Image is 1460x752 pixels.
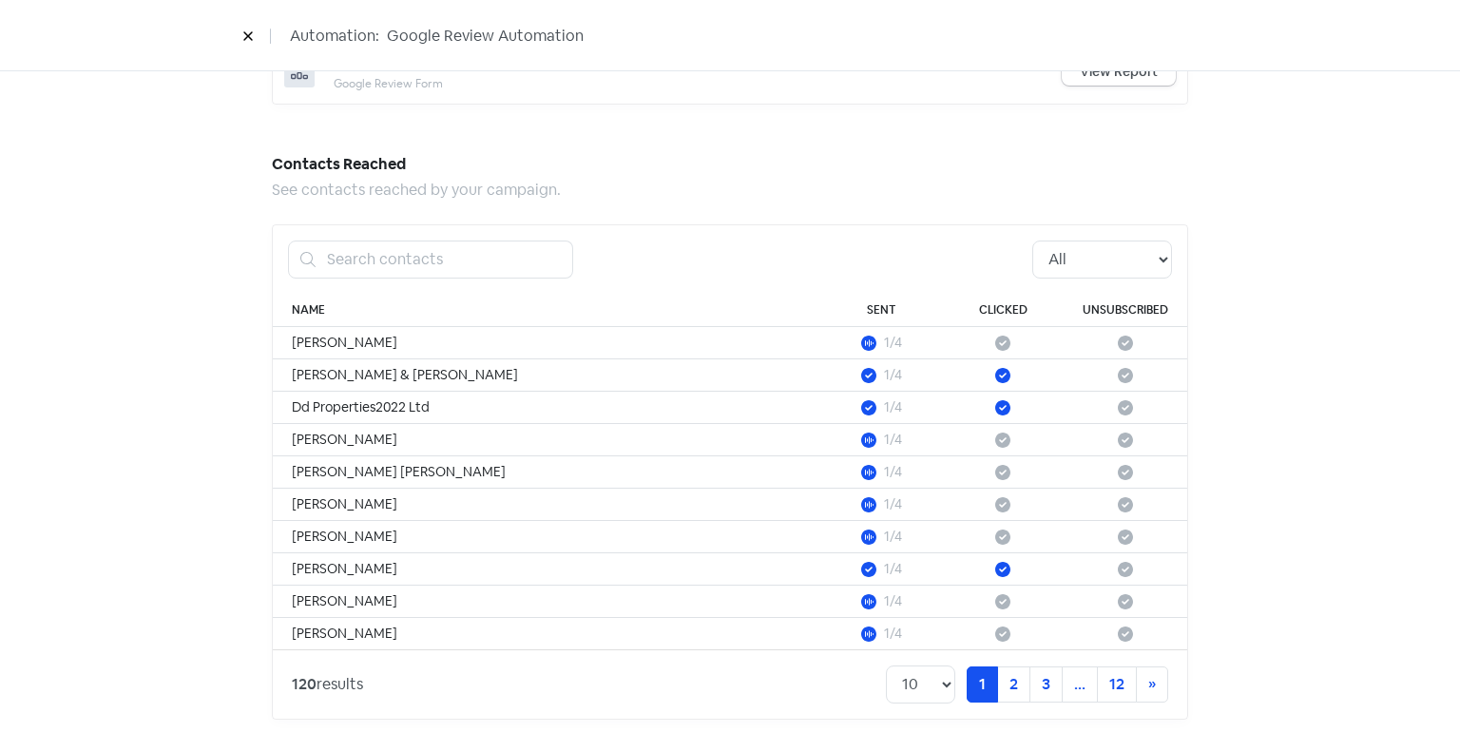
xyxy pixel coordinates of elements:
div: 1/4 [884,462,902,482]
strong: 120 [292,674,317,694]
a: 2 [997,666,1030,703]
td: [PERSON_NAME] [273,488,820,520]
a: 3 [1029,666,1063,703]
div: See contacts reached by your campaign. [272,179,1188,202]
div: 1/4 [884,430,902,450]
div: 1/4 [884,591,902,611]
div: 1/4 [884,397,902,417]
td: [PERSON_NAME] & [PERSON_NAME] [273,358,820,391]
div: Google Review Form [334,75,1062,92]
div: 1/4 [884,624,902,644]
span: Review form [334,53,424,73]
a: View Report [1062,58,1176,86]
h5: Contacts Reached [272,150,1188,179]
td: [PERSON_NAME] [273,520,820,552]
a: 12 [1097,666,1137,703]
div: 1/4 [884,559,902,579]
th: Clicked [942,294,1064,327]
td: [PERSON_NAME] [273,552,820,585]
a: Next [1136,666,1168,703]
th: Sent [820,294,942,327]
td: [PERSON_NAME] [273,585,820,617]
span: » [1148,674,1156,694]
a: ... [1062,666,1098,703]
div: 1/4 [884,494,902,514]
td: [PERSON_NAME] [273,423,820,455]
div: 1/4 [884,527,902,547]
div: results [292,673,363,696]
div: 1/4 [884,365,902,385]
td: Dd Properties2022 Ltd [273,391,820,423]
th: Name [273,294,820,327]
td: [PERSON_NAME] [PERSON_NAME] [273,455,820,488]
a: 1 [967,666,998,703]
td: [PERSON_NAME] [273,617,820,649]
td: [PERSON_NAME] [273,326,820,358]
span: Automation: [290,25,379,48]
input: Search contacts [316,241,573,279]
th: Unsubscribed [1064,294,1187,327]
div: 1/4 [884,333,902,353]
